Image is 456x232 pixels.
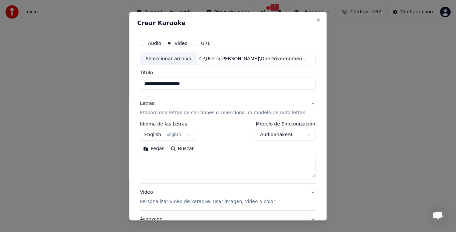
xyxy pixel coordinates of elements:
[175,41,188,46] label: Video
[140,53,197,65] div: Seleccionar archivo
[140,184,316,211] button: VideoPersonalizar video de karaoke: usar imagen, video o color
[256,122,316,126] label: Modelo de Sincronización
[140,122,196,126] label: Idioma de las Letras
[140,144,167,154] button: Pegar
[140,95,316,122] button: LetrasProporciona letras de canciones o selecciona un modelo de auto letras
[140,71,316,75] label: Título
[197,56,310,62] div: C:\Users\[PERSON_NAME]\OneDrive\momentanios\Skrivbord\[PERSON_NAME] - With You.mp4
[137,20,318,26] h2: Crear Karaoke
[140,101,154,107] div: Letras
[140,110,305,116] p: Proporciona letras de canciones o selecciona un modelo de auto letras
[140,199,275,205] p: Personalizar video de karaoke: usar imagen, video o color
[167,144,197,154] button: Buscar
[140,122,316,184] div: LetrasProporciona letras de canciones o selecciona un modelo de auto letras
[148,41,161,46] label: Audio
[201,41,210,46] label: URL
[140,211,316,228] button: Avanzado
[140,189,275,205] div: Video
